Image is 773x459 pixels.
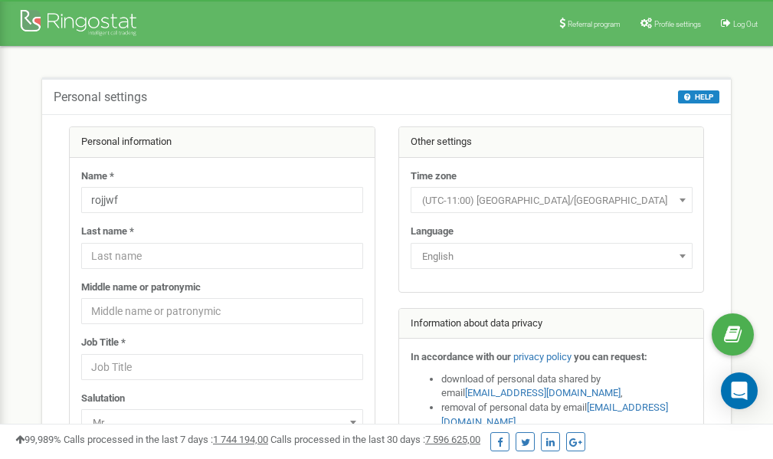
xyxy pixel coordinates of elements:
label: Middle name or patronymic [81,280,201,295]
h5: Personal settings [54,90,147,104]
button: HELP [678,90,719,103]
span: Mr. [81,409,363,435]
label: Job Title * [81,336,126,350]
li: download of personal data shared by email , [441,372,693,401]
a: [EMAIL_ADDRESS][DOMAIN_NAME] [465,387,621,398]
span: English [411,243,693,269]
span: (UTC-11:00) Pacific/Midway [411,187,693,213]
input: Job Title [81,354,363,380]
div: Personal information [70,127,375,158]
u: 1 744 194,00 [213,434,268,445]
span: 99,989% [15,434,61,445]
u: 7 596 625,00 [425,434,480,445]
span: English [416,246,687,267]
li: removal of personal data by email , [441,401,693,429]
label: Language [411,225,454,239]
div: Information about data privacy [399,309,704,339]
span: Mr. [87,412,358,434]
span: Log Out [733,20,758,28]
span: Referral program [568,20,621,28]
span: Profile settings [654,20,701,28]
label: Name * [81,169,114,184]
label: Last name * [81,225,134,239]
span: Calls processed in the last 7 days : [64,434,268,445]
input: Last name [81,243,363,269]
div: Open Intercom Messenger [721,372,758,409]
span: Calls processed in the last 30 days : [270,434,480,445]
label: Salutation [81,392,125,406]
a: privacy policy [513,351,572,362]
span: (UTC-11:00) Pacific/Midway [416,190,687,211]
input: Name [81,187,363,213]
strong: you can request: [574,351,647,362]
label: Time zone [411,169,457,184]
input: Middle name or patronymic [81,298,363,324]
div: Other settings [399,127,704,158]
strong: In accordance with our [411,351,511,362]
